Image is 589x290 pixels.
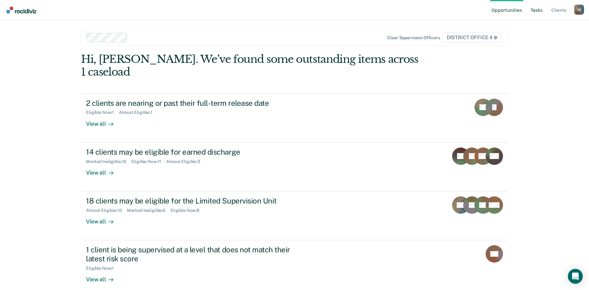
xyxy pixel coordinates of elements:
[86,115,121,127] div: View all
[86,266,119,271] div: Eligible Now : 1
[170,208,204,213] div: Eligible Now : 8
[86,99,304,108] div: 2 clients are nearing or past their full-term release date
[387,35,440,40] div: Clear supervision officers
[86,213,121,225] div: View all
[574,5,584,15] button: Profile dropdown button
[7,7,36,13] img: Recidiviz
[131,159,166,164] div: Eligible Now : 11
[86,208,127,213] div: Almost Eligible : 10
[574,5,584,15] div: S R
[86,271,121,283] div: View all
[81,93,508,143] a: 2 clients are nearing or past their full-term release dateEligible Now:1Almost Eligible:1View all
[127,208,170,213] div: Marked Ineligible : 6
[119,110,157,115] div: Almost Eligible : 1
[86,110,119,115] div: Eligible Now : 1
[166,159,205,164] div: Almost Eligible : 3
[86,164,121,176] div: View all
[443,33,501,43] span: DISTRICT OFFICE 4
[81,143,508,191] a: 14 clients may be eligible for earned dischargeMarked Ineligible:15Eligible Now:11Almost Eligible...
[81,53,423,78] div: Hi, [PERSON_NAME]. We’ve found some outstanding items across 1 caseload
[568,269,583,284] div: Open Intercom Messenger
[81,191,508,240] a: 18 clients may be eligible for the Limited Supervision UnitAlmost Eligible:10Marked Ineligible:6E...
[86,196,304,205] div: 18 clients may be eligible for the Limited Supervision Unit
[86,245,304,263] div: 1 client is being supervised at a level that does not match their latest risk score
[86,159,131,164] div: Marked Ineligible : 15
[86,147,304,157] div: 14 clients may be eligible for earned discharge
